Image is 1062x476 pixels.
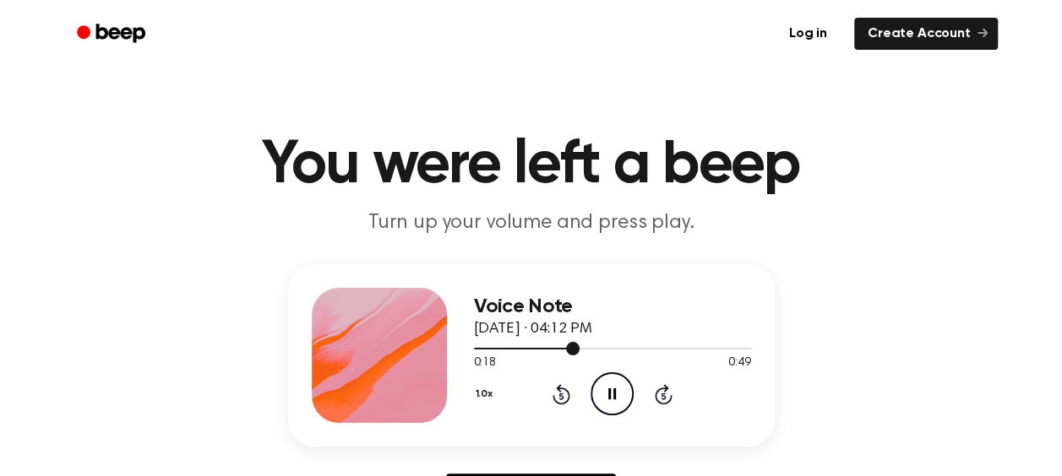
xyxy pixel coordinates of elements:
[207,209,856,237] p: Turn up your volume and press play.
[99,135,964,196] h1: You were left a beep
[728,354,750,372] span: 0:49
[474,380,499,408] button: 1.0x
[474,295,751,318] h3: Voice Note
[474,354,496,372] span: 0:18
[772,14,844,53] a: Log in
[65,18,161,51] a: Beep
[474,322,592,337] span: [DATE] · 04:12 PM
[854,18,998,50] a: Create Account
